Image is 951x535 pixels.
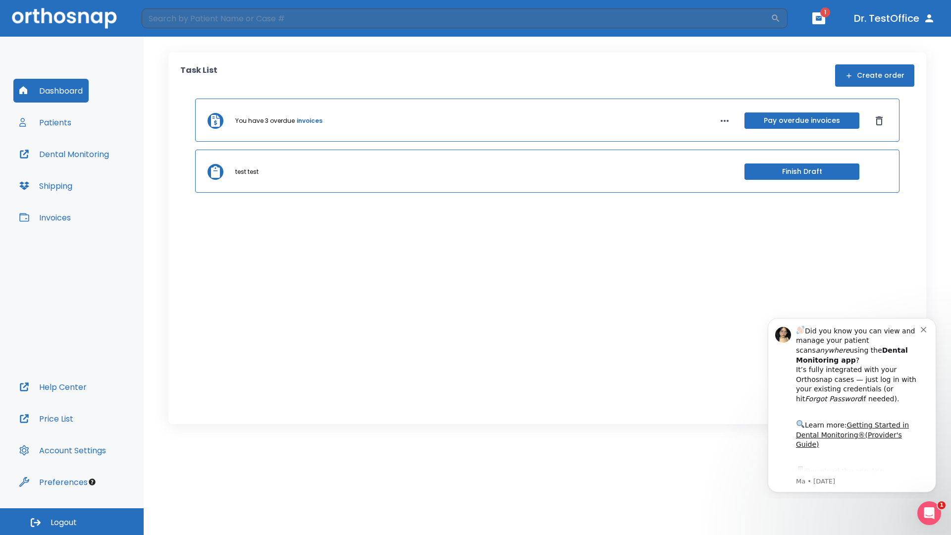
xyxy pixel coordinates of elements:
[13,79,89,103] button: Dashboard
[235,167,259,176] p: test test
[13,174,78,198] button: Shipping
[13,206,77,229] button: Invoices
[43,158,131,176] a: App Store
[871,113,887,129] button: Dismiss
[297,116,322,125] a: invoices
[51,517,77,528] span: Logout
[13,110,77,134] button: Patients
[13,375,93,399] button: Help Center
[13,407,79,430] button: Price List
[13,142,115,166] button: Dental Monitoring
[753,309,951,498] iframe: Intercom notifications message
[12,8,117,28] img: Orthosnap
[13,438,112,462] button: Account Settings
[180,64,217,87] p: Task List
[850,9,939,27] button: Dr. TestOffice
[43,168,168,177] p: Message from Ma, sent 6w ago
[744,163,859,180] button: Finish Draft
[168,15,176,23] button: Dismiss notification
[235,116,295,125] p: You have 3 overdue
[938,501,946,509] span: 1
[917,501,941,525] iframe: Intercom live chat
[744,112,859,129] button: Pay overdue invoices
[820,7,830,17] span: 1
[13,470,94,494] button: Preferences
[142,8,771,28] input: Search by Patient Name or Case #
[835,64,914,87] button: Create order
[88,478,97,486] div: Tooltip anchor
[43,156,168,206] div: Download the app: | ​ Let us know if you need help getting started!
